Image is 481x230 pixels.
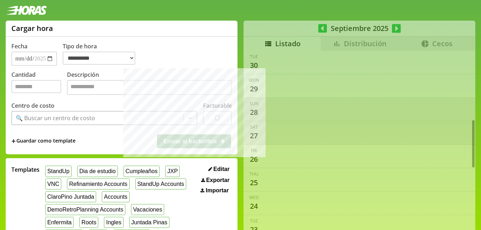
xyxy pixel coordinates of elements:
[67,178,129,189] button: Refinamiento Accounts
[206,166,232,173] button: Editar
[77,166,118,177] button: Dia de estudio
[104,217,123,228] button: Ingles
[129,217,169,228] button: Juntada Pinas
[11,137,75,145] span: +Guardar como template
[124,166,160,177] button: Cumpleaños
[6,6,47,15] img: logotipo
[203,102,232,109] label: Facturable
[11,137,16,145] span: +
[11,80,61,93] input: Cantidad
[11,102,54,109] label: Centro de costo
[11,71,67,97] label: Cantidad
[11,166,40,173] span: Templates
[45,217,74,228] button: Enfermita
[11,42,27,50] label: Fecha
[79,217,98,228] button: Roots
[213,166,229,172] span: Editar
[67,71,232,97] label: Descripción
[63,42,141,66] label: Tipo de hora
[206,177,230,183] span: Exportar
[206,187,229,194] span: Importar
[63,52,135,65] select: Tipo de hora
[165,166,180,177] button: JXP
[45,178,61,189] button: VNC
[11,23,53,33] h1: Cargar hora
[16,114,95,122] div: 🔍 Buscar un centro de costo
[135,178,186,189] button: StandUp Accounts
[67,80,232,95] textarea: Descripción
[45,166,72,177] button: StandUp
[45,204,125,215] button: DemoRetroPlanning Accounts
[199,177,232,184] button: Exportar
[102,191,129,202] button: Accounts
[45,191,96,202] button: ClaroPino Juntada
[131,204,164,215] button: Vacaciones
